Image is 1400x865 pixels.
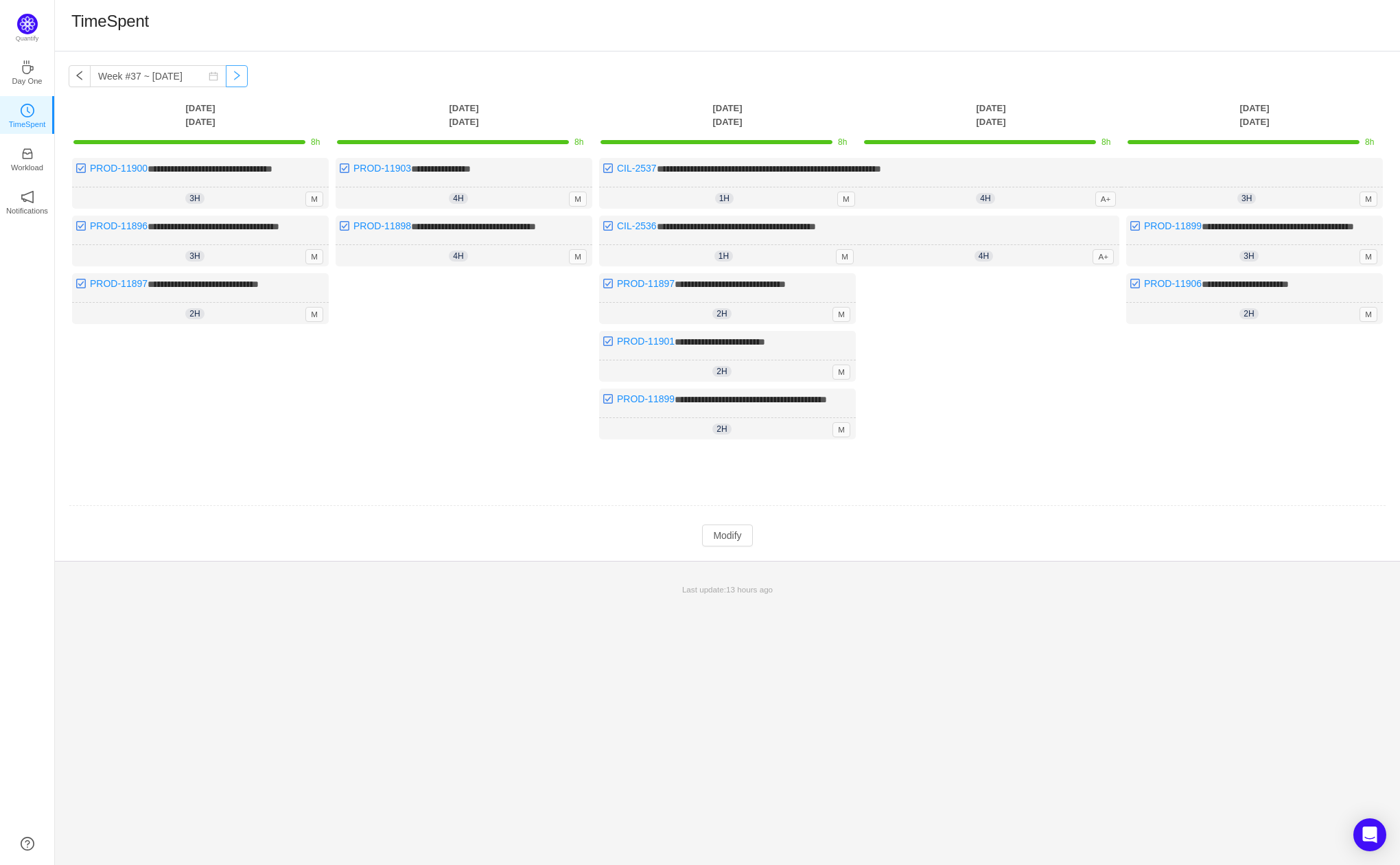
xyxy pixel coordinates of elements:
span: M [569,192,587,207]
a: PROD-11903 [353,163,411,174]
a: PROD-11899 [1144,220,1202,231]
i: icon: inbox [21,147,34,161]
i: icon: clock-circle [21,104,34,117]
a: PROD-11901 [617,336,675,347]
p: Day One [12,75,42,87]
span: 3h [1237,193,1256,204]
span: 13 hours ago [726,585,773,594]
th: [DATE] [DATE] [69,101,332,129]
button: icon: left [69,65,91,87]
span: M [832,307,850,322]
a: PROD-11897 [617,278,675,289]
th: [DATE] [DATE] [332,101,596,129]
span: 3h [1239,251,1258,262]
span: 8h [1101,137,1110,147]
span: 3h [185,193,204,204]
span: M [569,249,587,264]
img: 10318 [75,220,86,231]
p: Notifications [6,205,48,217]
img: 10318 [75,278,86,289]
span: 2h [712,308,731,319]
span: 2h [712,424,731,435]
span: 8h [1365,137,1374,147]
span: 8h [838,137,847,147]
img: 10318 [603,278,614,289]
span: 3h [185,251,204,262]
i: icon: coffee [21,60,34,74]
span: M [1360,192,1377,207]
a: icon: notificationNotifications [21,194,34,208]
img: 10318 [603,163,614,174]
span: M [305,192,323,207]
img: 10318 [1130,278,1141,289]
span: M [832,365,850,380]
a: CIL-2537 [617,163,657,174]
button: Modify [702,524,752,546]
img: Quantify [17,14,38,34]
span: 4h [449,251,467,262]
p: Workload [11,161,43,174]
img: 10318 [339,220,350,231]
span: 1h [714,251,733,262]
span: 2h [712,366,731,377]
span: A+ [1093,249,1114,264]
span: M [832,422,850,437]
i: icon: calendar [209,71,218,81]
span: 4h [975,251,993,262]
span: M [1360,249,1377,264]
a: icon: coffeeDay One [21,65,34,78]
span: M [837,192,855,207]
img: 10318 [75,163,86,174]
span: A+ [1095,192,1117,207]
span: 2h [1239,308,1258,319]
p: Quantify [16,34,39,44]
span: M [305,249,323,264]
img: 10318 [339,163,350,174]
img: 10318 [603,220,614,231]
span: M [1360,307,1377,322]
i: icon: notification [21,190,34,204]
th: [DATE] [DATE] [1123,101,1386,129]
span: 4h [976,193,994,204]
button: icon: right [226,65,248,87]
a: PROD-11896 [90,220,148,231]
span: M [836,249,854,264]
img: 10318 [1130,220,1141,231]
span: Last update: [682,585,773,594]
th: [DATE] [DATE] [596,101,859,129]
a: CIL-2536 [617,220,657,231]
span: 8h [574,137,583,147]
h1: TimeSpent [71,11,149,32]
a: PROD-11906 [1144,278,1202,289]
div: Open Intercom Messenger [1353,818,1386,851]
a: PROD-11899 [617,393,675,404]
a: PROD-11900 [90,163,148,174]
p: TimeSpent [9,118,46,130]
span: 1h [715,193,734,204]
span: M [305,307,323,322]
span: 8h [311,137,320,147]
a: icon: inboxWorkload [21,151,34,165]
a: PROD-11898 [353,220,411,231]
span: 2h [185,308,204,319]
th: [DATE] [DATE] [859,101,1123,129]
span: 4h [449,193,467,204]
img: 10318 [603,336,614,347]
a: icon: clock-circleTimeSpent [21,108,34,122]
img: 10318 [603,393,614,404]
a: PROD-11897 [90,278,148,289]
input: Select a week [90,65,226,87]
a: icon: question-circle [21,837,34,851]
